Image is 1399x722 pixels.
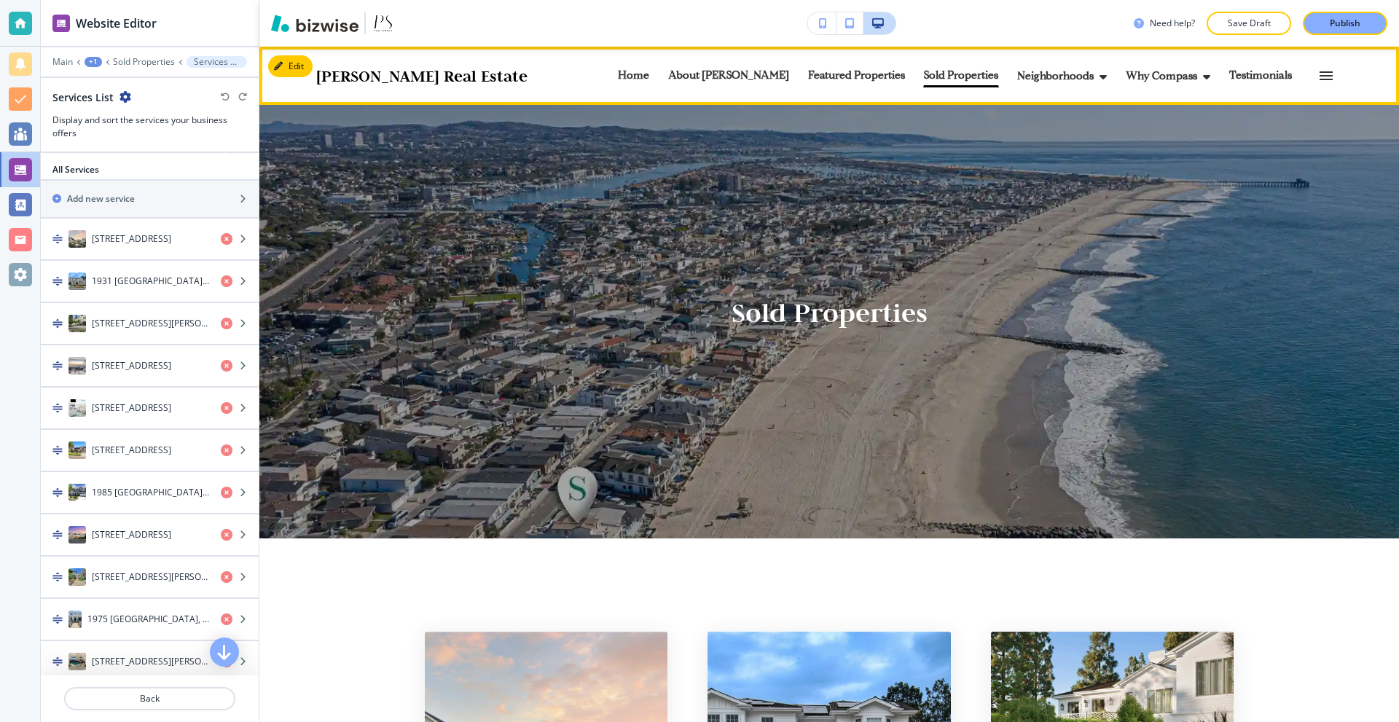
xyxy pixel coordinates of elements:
button: +1 [85,57,102,67]
h4: [STREET_ADDRESS] [92,528,171,541]
button: Drag[STREET_ADDRESS] [41,219,259,261]
img: Bizwise Logo [271,15,358,32]
button: Drag[STREET_ADDRESS] [41,430,259,472]
button: Drag[STREET_ADDRESS][PERSON_NAME] [41,557,259,599]
div: Neighborhoods [1016,64,1125,87]
button: Add new service [41,181,259,217]
button: Save Draft [1207,12,1291,35]
h4: [STREET_ADDRESS] [92,359,171,372]
button: Drag1931 [GEOGRAPHIC_DATA] [GEOGRAPHIC_DATA], [GEOGRAPHIC_DATA] [41,261,259,303]
span: [PERSON_NAME] Real Estate [316,65,528,87]
h4: [STREET_ADDRESS][PERSON_NAME][PERSON_NAME] [92,317,209,330]
p: Save Draft [1226,17,1272,30]
h2: Services List [52,90,114,105]
img: Drag [52,361,63,371]
p: Featured Properties [808,71,905,82]
p: Testimonials [1229,71,1292,82]
p: Neighborhoods [1017,71,1094,82]
h4: [STREET_ADDRESS] [92,401,171,415]
button: Drag[STREET_ADDRESS] [41,514,259,557]
button: Back [64,687,235,710]
p: Home [618,71,649,82]
h1: Sold Properties [732,295,928,331]
button: Drag[STREET_ADDRESS][PERSON_NAME][PERSON_NAME] [41,303,259,345]
h3: Need help? [1150,17,1195,30]
h4: 1931 [GEOGRAPHIC_DATA] ﻿[GEOGRAPHIC_DATA], [GEOGRAPHIC_DATA] [92,275,209,288]
img: Drag [52,318,63,329]
p: Services List [194,57,240,67]
button: Sold Properties [113,57,175,67]
p: Why Compass [1126,71,1197,82]
button: Drag1975 [GEOGRAPHIC_DATA], [GEOGRAPHIC_DATA], [GEOGRAPHIC_DATA] [41,599,259,641]
img: Drag [52,487,63,498]
img: Drag [52,234,63,244]
button: Drag[STREET_ADDRESS] [41,388,259,430]
button: Edit [268,55,313,77]
button: Drag1985 [GEOGRAPHIC_DATA], [GEOGRAPHIC_DATA] [41,472,259,514]
h2: Add new service [67,192,135,205]
button: Drag[STREET_ADDRESS] [41,345,259,388]
p: About [PERSON_NAME] [668,71,789,82]
img: Your Logo [372,12,395,35]
img: Drag [52,656,63,667]
h2: All Services [52,163,99,176]
button: Drag[STREET_ADDRESS][PERSON_NAME][PERSON_NAME] [41,641,259,683]
h4: 1985 [GEOGRAPHIC_DATA], [GEOGRAPHIC_DATA] [92,486,209,499]
h4: [STREET_ADDRESS][PERSON_NAME] [92,570,209,584]
img: Drag [52,614,63,624]
img: Drag [52,572,63,582]
p: Publish [1330,17,1360,30]
div: Why Compass [1125,64,1228,87]
button: Main [52,57,73,67]
button: Services List [187,56,247,68]
button: Publish [1303,12,1387,35]
h4: [STREET_ADDRESS][PERSON_NAME][PERSON_NAME] [92,655,209,668]
img: editor icon [52,15,70,32]
p: Back [66,692,234,705]
h4: [STREET_ADDRESS] [92,232,171,246]
img: Drag [52,276,63,286]
h2: Website Editor [76,15,157,32]
h4: [STREET_ADDRESS] [92,444,171,457]
img: Drag [52,445,63,455]
h3: Display and sort the services your business offers [52,114,247,140]
img: Drag [52,403,63,413]
h4: 1975 [GEOGRAPHIC_DATA], [GEOGRAPHIC_DATA], [GEOGRAPHIC_DATA] [87,613,209,626]
p: Sold Properties [924,71,998,82]
button: Toggle hamburger navigation menu [1310,60,1342,92]
img: Drag [52,530,63,540]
